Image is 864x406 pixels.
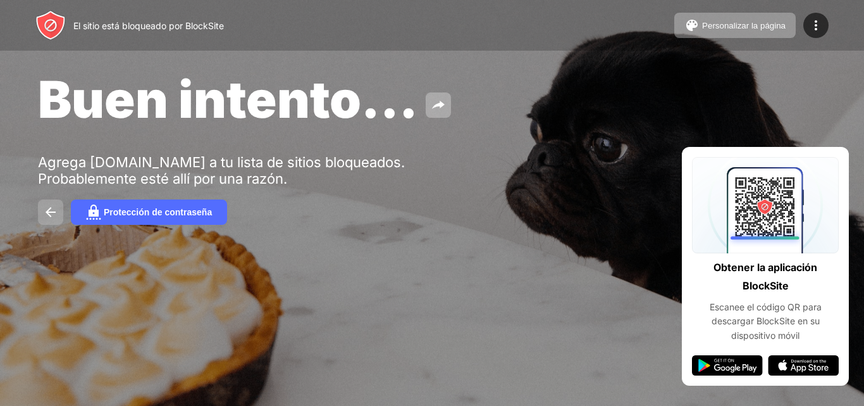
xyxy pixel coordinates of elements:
[710,301,822,341] font: Escanee el código QR para descargar BlockSite en su dispositivo móvil
[674,13,796,38] button: Personalizar la página
[808,18,824,33] img: menu-icon.svg
[73,20,224,31] font: El sitio está bloqueado por BlockSite
[702,21,786,30] font: Personalizar la página
[768,355,839,376] img: app-store.svg
[38,154,405,187] font: Agrega [DOMAIN_NAME] a tu lista de sitios bloqueados. Probablemente esté allí por una razón.
[86,205,101,220] img: password.svg
[35,10,66,41] img: header-logo.svg
[38,68,418,130] font: Buen intento...
[71,200,227,225] button: Protección de contraseña
[43,205,58,220] img: back.svg
[431,98,446,113] img: share.svg
[692,355,763,376] img: google-play.svg
[684,18,700,33] img: pallet.svg
[104,207,212,217] font: Protección de contraseña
